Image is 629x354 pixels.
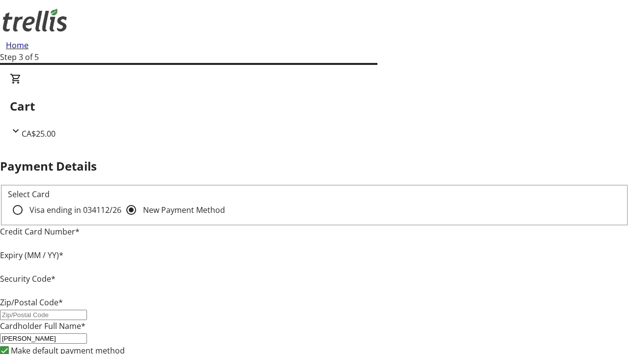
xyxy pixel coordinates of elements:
[10,97,619,115] h2: Cart
[29,205,121,215] span: Visa ending in 0341
[141,204,225,216] label: New Payment Method
[10,73,619,140] div: CartCA$25.00
[8,188,621,200] div: Select Card
[101,205,121,215] span: 12/26
[22,128,56,139] span: CA$25.00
